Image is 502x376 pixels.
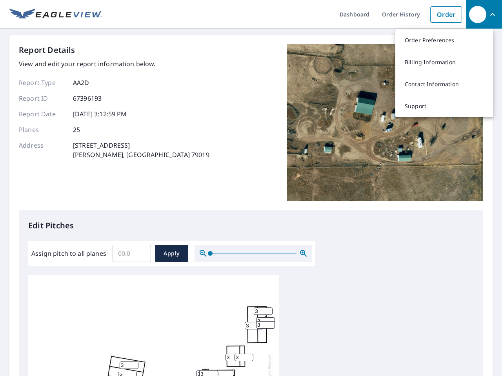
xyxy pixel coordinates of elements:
p: Report Date [19,109,66,119]
a: Billing Information [395,51,493,73]
p: Report ID [19,94,66,103]
a: Contact Information [395,73,493,95]
p: [DATE] 3:12:59 PM [73,109,127,119]
p: Report Details [19,44,75,56]
a: Support [395,95,493,117]
p: 25 [73,125,80,134]
span: Apply [161,249,182,258]
p: Planes [19,125,66,134]
p: AA2D [73,78,89,87]
img: EV Logo [9,9,102,20]
button: Apply [155,245,188,262]
p: Address [19,141,66,159]
a: Order [430,6,462,23]
p: Edit Pitches [28,220,474,231]
p: [STREET_ADDRESS] [PERSON_NAME], [GEOGRAPHIC_DATA] 79019 [73,141,209,159]
p: View and edit your report information below. [19,59,209,69]
input: 00.0 [113,242,151,264]
img: Top image [287,44,483,201]
a: Order Preferences [395,29,493,51]
p: 67396193 [73,94,102,103]
label: Assign pitch to all planes [31,249,106,258]
p: Report Type [19,78,66,87]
